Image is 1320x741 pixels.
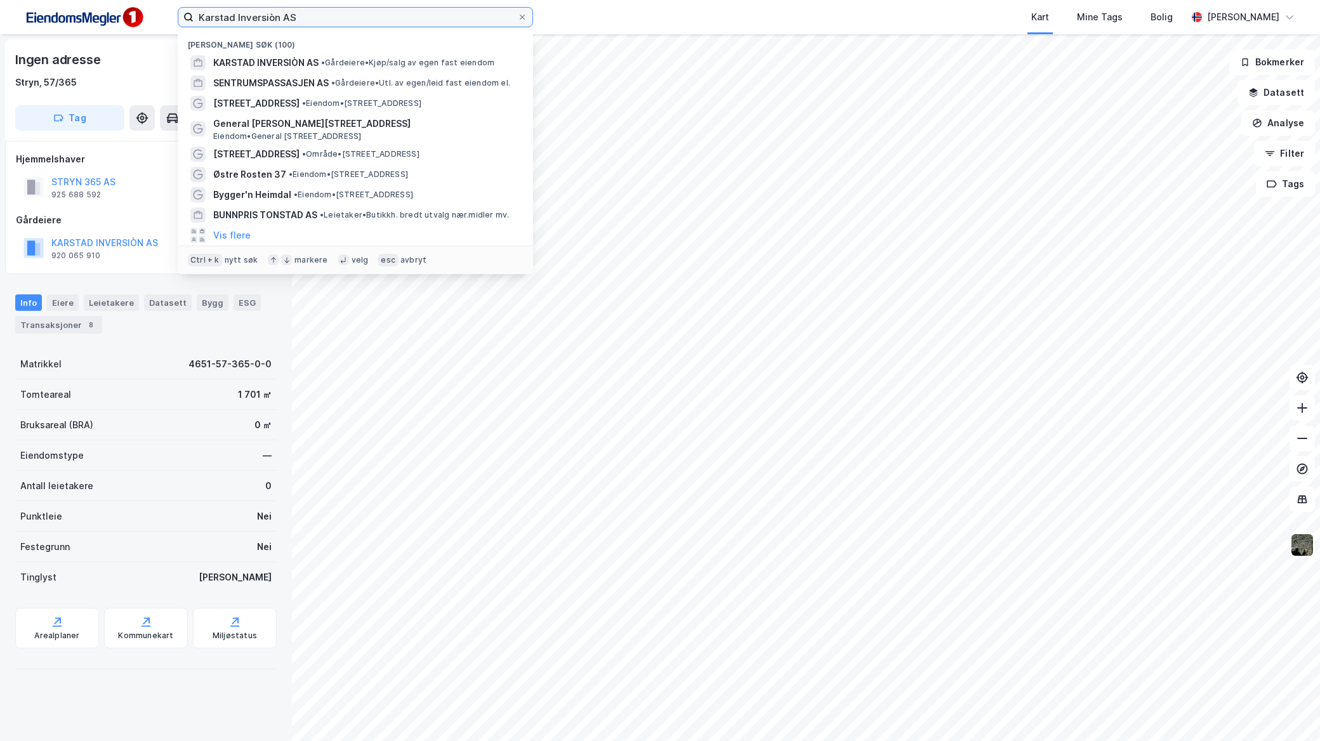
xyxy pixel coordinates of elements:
[1237,80,1315,105] button: Datasett
[34,631,79,641] div: Arealplaner
[294,190,298,199] span: •
[1290,533,1314,557] img: 9k=
[225,255,258,265] div: nytt søk
[321,58,325,67] span: •
[263,448,272,463] div: —
[188,357,272,372] div: 4651-57-365-0-0
[1077,10,1123,25] div: Mine Tags
[213,167,286,182] span: Østre Rosten 37
[289,169,408,180] span: Eiendom • [STREET_ADDRESS]
[294,190,413,200] span: Eiendom • [STREET_ADDRESS]
[20,387,71,402] div: Tomteareal
[188,254,222,266] div: Ctrl + k
[321,58,494,68] span: Gårdeiere • Kjøp/salg av egen fast eiendom
[331,78,510,88] span: Gårdeiere • Utl. av egen/leid fast eiendom el.
[20,570,56,585] div: Tinglyst
[1031,10,1049,25] div: Kart
[144,294,192,311] div: Datasett
[1257,680,1320,741] iframe: Chat Widget
[257,539,272,554] div: Nei
[20,448,84,463] div: Eiendomstype
[294,255,327,265] div: markere
[51,251,100,261] div: 920 065 910
[213,96,300,111] span: [STREET_ADDRESS]
[213,116,518,131] span: General [PERSON_NAME][STREET_ADDRESS]
[199,570,272,585] div: [PERSON_NAME]
[84,294,139,311] div: Leietakere
[289,169,293,179] span: •
[213,228,251,243] button: Vis flere
[20,3,147,32] img: F4PB6Px+NJ5v8B7XTbfpPpyloAAAAASUVORK5CYII=
[1151,10,1173,25] div: Bolig
[20,357,62,372] div: Matrikkel
[20,417,93,433] div: Bruksareal (BRA)
[194,8,517,27] input: Søk på adresse, matrikkel, gårdeiere, leietakere eller personer
[302,149,306,159] span: •
[213,131,361,141] span: Eiendom • General [STREET_ADDRESS]
[213,55,319,70] span: KARSTAD INVERSIÒN AS
[16,213,276,228] div: Gårdeiere
[15,294,42,311] div: Info
[47,294,79,311] div: Eiere
[15,49,103,70] div: Ingen adresse
[213,147,300,162] span: [STREET_ADDRESS]
[265,478,272,494] div: 0
[20,509,62,524] div: Punktleie
[15,105,124,131] button: Tag
[352,255,369,265] div: velg
[378,254,398,266] div: esc
[331,78,335,88] span: •
[1254,141,1315,166] button: Filter
[118,631,173,641] div: Kommunekart
[1229,49,1315,75] button: Bokmerker
[213,187,291,202] span: Bygger'n Heimdal
[234,294,261,311] div: ESG
[320,210,509,220] span: Leietaker • Butikkh. bredt utvalg nær.midler mv.
[320,210,324,220] span: •
[51,190,101,200] div: 925 688 592
[15,316,102,334] div: Transaksjoner
[254,417,272,433] div: 0 ㎡
[20,478,93,494] div: Antall leietakere
[84,318,97,331] div: 8
[213,75,329,91] span: SENTRUMSPASSASJEN AS
[238,387,272,402] div: 1 701 ㎡
[197,294,228,311] div: Bygg
[1256,171,1315,197] button: Tags
[213,631,257,641] div: Miljøstatus
[20,539,70,554] div: Festegrunn
[400,255,426,265] div: avbryt
[302,149,419,159] span: Område • [STREET_ADDRESS]
[257,509,272,524] div: Nei
[1257,680,1320,741] div: Kontrollprogram for chat
[16,152,276,167] div: Hjemmelshaver
[1241,110,1315,136] button: Analyse
[302,98,306,108] span: •
[302,98,421,108] span: Eiendom • [STREET_ADDRESS]
[15,75,77,90] div: Stryn, 57/365
[1207,10,1279,25] div: [PERSON_NAME]
[213,207,317,223] span: BUNNPRIS TONSTAD AS
[178,30,533,53] div: [PERSON_NAME] søk (100)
